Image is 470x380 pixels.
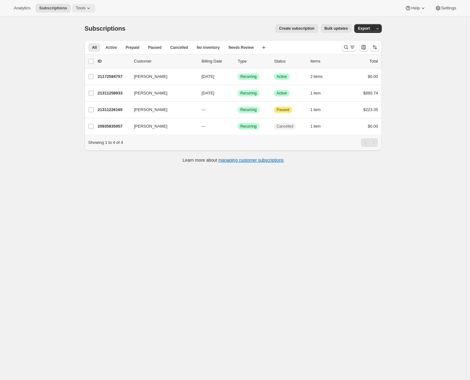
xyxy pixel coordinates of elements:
span: Paused [277,107,289,112]
div: IDCustomerBilling DateTypeStatusItemsTotal [98,58,378,64]
span: Recurring [240,107,257,112]
span: Recurring [240,74,257,79]
span: Active [105,45,117,50]
div: 21172584757[PERSON_NAME][DATE]SuccessRecurringSuccessActive2 items$0.00 [98,72,378,81]
span: 1 item [310,91,321,96]
span: All [92,45,97,50]
span: Subscriptions [84,25,125,32]
p: ID [98,58,129,64]
p: Learn more about [183,157,284,163]
button: 2 items [310,72,330,81]
button: 1 item [310,89,328,98]
span: 1 item [310,107,321,112]
span: Prepaid [125,45,139,50]
button: Subscriptions [35,4,71,13]
span: Cancelled [277,124,293,129]
span: [PERSON_NAME] [134,123,167,129]
button: Customize table column order and visibility [359,43,368,52]
button: Bulk updates [321,24,352,33]
span: Help [411,6,420,11]
button: [PERSON_NAME] [130,105,193,115]
span: 1 item [310,124,321,129]
button: Create subscription [275,24,318,33]
span: No inventory [197,45,220,50]
div: 21311226165[PERSON_NAME]---SuccessRecurringAttentionPaused1 item$223.35 [98,105,378,114]
span: Needs Review [228,45,254,50]
span: Bulk updates [324,26,348,31]
span: [PERSON_NAME] [134,73,167,80]
div: Type [238,58,269,64]
p: Status [274,58,305,64]
span: Recurring [240,91,257,96]
span: 2 items [310,74,323,79]
a: managing customer subscriptions [218,158,284,163]
button: Help [401,4,430,13]
span: Tools [76,6,85,11]
button: [PERSON_NAME] [130,121,193,131]
span: --- [202,124,206,129]
div: 20935835957[PERSON_NAME]---SuccessRecurringCancelled1 item$0.00 [98,122,378,131]
span: Cancelled [170,45,188,50]
span: --- [202,107,206,112]
span: Export [358,26,370,31]
button: 1 item [310,105,328,114]
button: Create new view [259,43,269,52]
span: $0.00 [368,124,378,129]
span: Analytics [14,6,30,11]
p: 21172584757 [98,73,129,80]
p: 21311226165 [98,107,129,113]
p: Customer [134,58,197,64]
span: Subscriptions [39,6,67,11]
button: [PERSON_NAME] [130,88,193,98]
span: Active [277,74,287,79]
p: Billing Date [202,58,233,64]
p: Total [370,58,378,64]
nav: Pagination [361,138,378,147]
span: [PERSON_NAME] [134,90,167,96]
div: 21311258933[PERSON_NAME][DATE]SuccessRecurringSuccessActive1 item$880.74 [98,89,378,98]
span: [PERSON_NAME] [134,107,167,113]
p: 20935835957 [98,123,129,129]
p: 21311258933 [98,90,129,96]
span: Create subscription [279,26,314,31]
span: $223.35 [363,107,378,112]
span: [DATE] [202,91,214,95]
button: Tools [72,4,95,13]
button: Analytics [10,4,34,13]
button: Settings [431,4,460,13]
button: Search and filter results [342,43,357,52]
div: Items [310,58,342,64]
p: Showing 1 to 4 of 4 [88,139,123,146]
span: Paused [148,45,161,50]
span: $0.00 [368,74,378,79]
button: Sort the results [370,43,379,52]
span: [DATE] [202,74,214,79]
button: 1 item [310,122,328,131]
button: Export [354,24,374,33]
button: [PERSON_NAME] [130,72,193,82]
span: $880.74 [363,91,378,95]
span: Settings [441,6,456,11]
span: Active [277,91,287,96]
span: Recurring [240,124,257,129]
